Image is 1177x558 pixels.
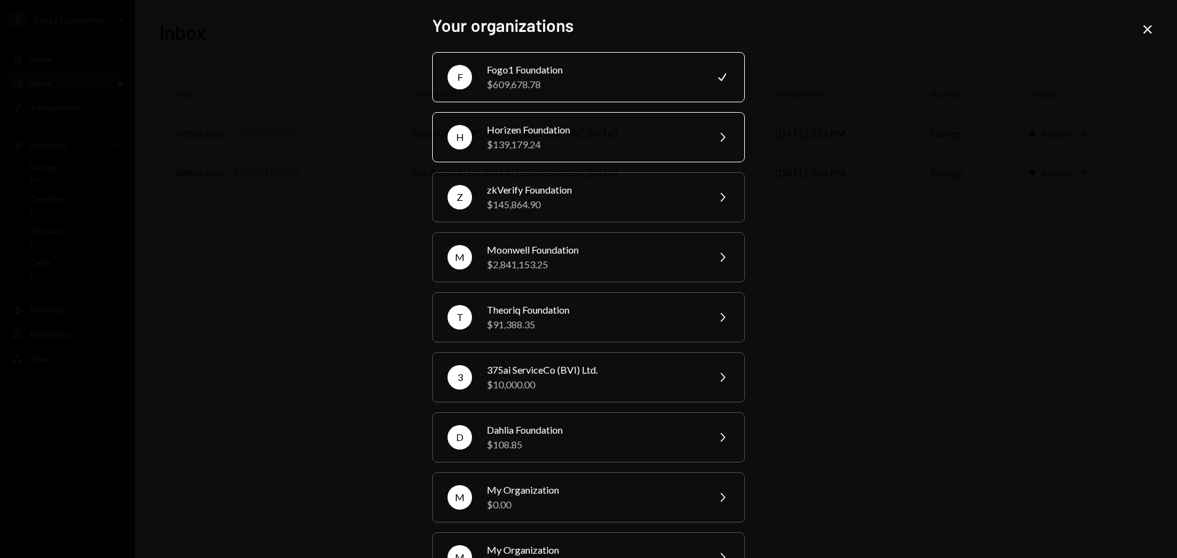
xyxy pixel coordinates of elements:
div: $10,000.00 [487,377,700,392]
button: DDahlia Foundation$108.85 [432,412,745,462]
button: ZzkVerify Foundation$145,864.90 [432,172,745,222]
div: M [448,245,472,270]
div: My Organization [487,483,700,497]
div: Z [448,185,472,209]
div: $609,678.78 [487,77,700,92]
div: T [448,305,472,330]
div: M [448,485,472,510]
button: FFogo1 Foundation$609,678.78 [432,52,745,102]
button: MMoonwell Foundation$2,841,153.25 [432,232,745,282]
button: HHorizen Foundation$139,179.24 [432,112,745,162]
div: H [448,125,472,149]
div: $91,388.35 [487,317,700,332]
div: $139,179.24 [487,137,700,152]
div: D [448,425,472,450]
button: 3375ai ServiceCo (BVI) Ltd.$10,000.00 [432,352,745,402]
div: $108.85 [487,437,700,452]
div: $2,841,153.25 [487,257,700,272]
div: $0.00 [487,497,700,512]
div: 375ai ServiceCo (BVI) Ltd. [487,363,700,377]
div: 3 [448,365,472,390]
div: $145,864.90 [487,197,700,212]
h2: Your organizations [432,13,745,37]
div: Fogo1 Foundation [487,62,700,77]
button: TTheoriq Foundation$91,388.35 [432,292,745,342]
div: My Organization [487,543,700,557]
div: zkVerify Foundation [487,183,700,197]
div: Moonwell Foundation [487,243,700,257]
div: Dahlia Foundation [487,423,700,437]
div: F [448,65,472,89]
button: MMy Organization$0.00 [432,472,745,522]
div: Theoriq Foundation [487,303,700,317]
div: Horizen Foundation [487,123,700,137]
